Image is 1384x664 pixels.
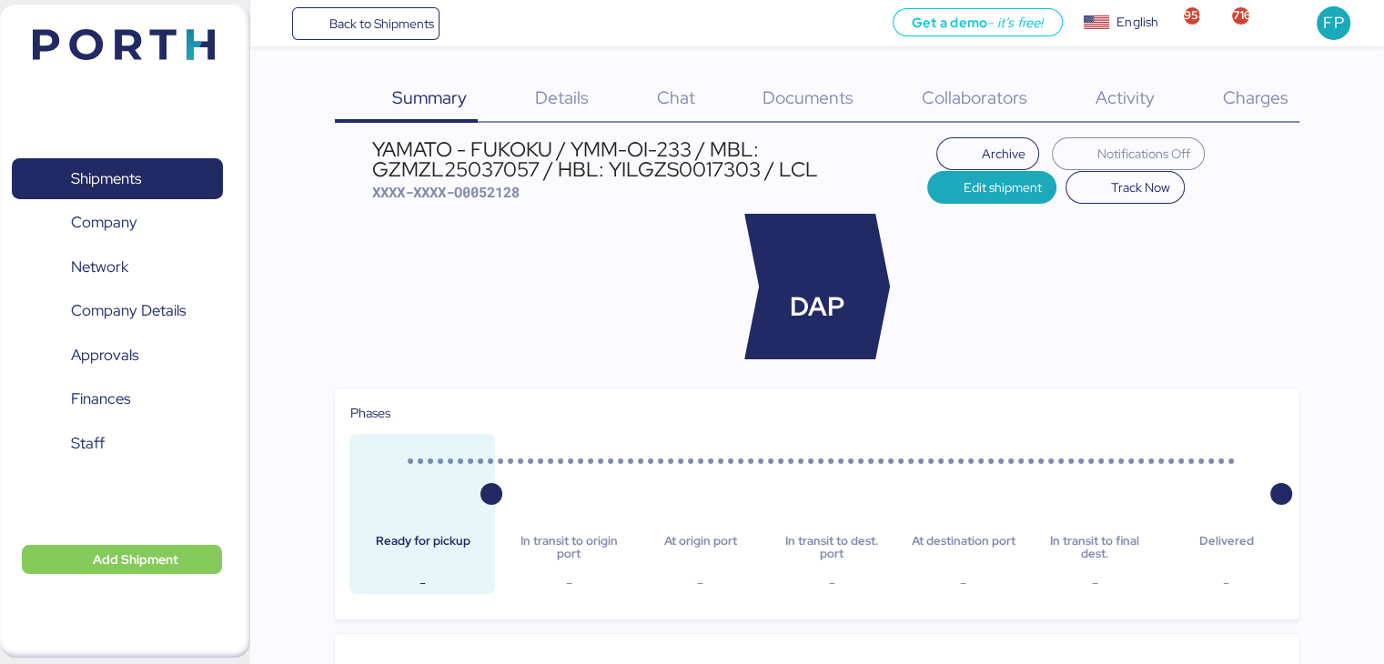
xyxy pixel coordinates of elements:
[71,386,130,412] span: Finances
[510,535,627,561] div: In transit to origin port
[773,572,890,594] div: -
[790,287,844,327] span: DAP
[12,335,223,377] a: Approvals
[1222,86,1288,109] span: Charges
[71,430,105,457] span: Staff
[261,8,292,39] button: Menu
[71,209,137,236] span: Company
[71,254,128,280] span: Network
[1036,535,1153,561] div: In transit to final dest.
[349,403,1284,423] div: Phases
[71,342,138,368] span: Approvals
[927,171,1057,204] button: Edit shipment
[1323,11,1343,35] span: FP
[12,290,223,332] a: Company Details
[763,86,854,109] span: Documents
[328,13,433,35] span: Back to Shipments
[964,176,1042,198] span: Edit shipment
[71,297,186,324] span: Company Details
[372,183,520,201] span: XXXX-XXXX-O0052128
[364,535,480,561] div: Ready for pickup
[22,545,222,574] button: Add Shipment
[392,86,467,109] span: Summary
[1168,572,1285,594] div: -
[12,158,223,200] a: Shipments
[1052,137,1205,170] button: Notifications Off
[12,246,223,288] a: Network
[12,202,223,244] a: Company
[12,378,223,420] a: Finances
[364,572,480,594] div: -
[1168,535,1285,561] div: Delivered
[922,86,1027,109] span: Collaborators
[773,535,890,561] div: In transit to dest. port
[535,86,589,109] span: Details
[93,548,178,570] span: Add Shipment
[936,137,1040,170] button: Archive
[1116,13,1158,32] div: English
[641,572,758,594] div: -
[71,166,141,192] span: Shipments
[1036,572,1153,594] div: -
[1111,176,1170,198] span: Track Now
[1096,86,1155,109] span: Activity
[656,86,694,109] span: Chat
[372,139,927,180] div: YAMATO - FUKOKU / YMM-OI-233 / MBL: GZMZL25037057 / HBL: YILGZS0017303 / LCL
[510,572,627,594] div: -
[12,423,223,465] a: Staff
[905,572,1022,594] div: -
[1097,143,1190,165] span: Notifications Off
[1066,171,1185,204] button: Track Now
[641,535,758,561] div: At origin port
[981,143,1025,165] span: Archive
[292,7,440,40] a: Back to Shipments
[905,535,1022,561] div: At destination port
